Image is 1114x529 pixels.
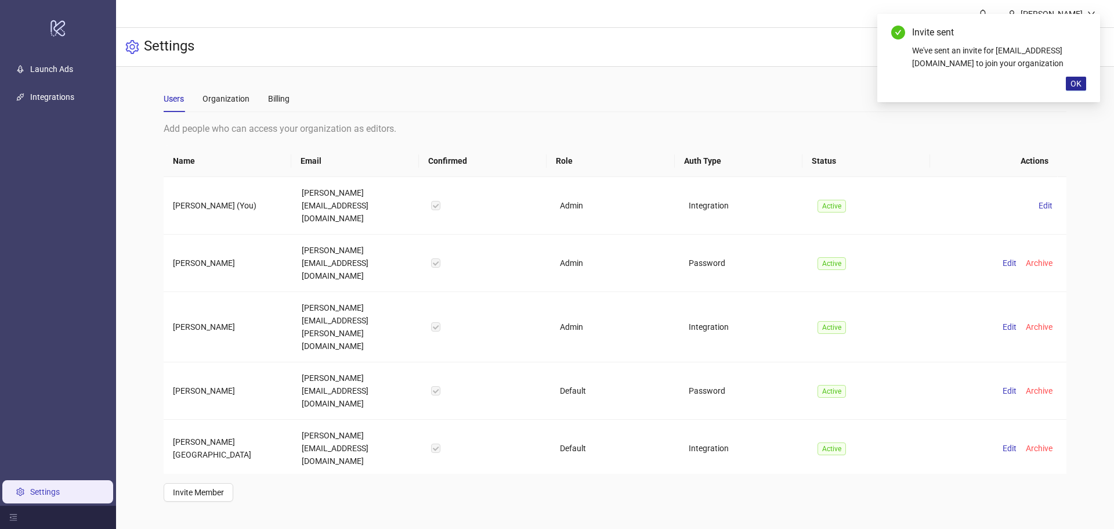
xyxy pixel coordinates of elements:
[292,362,421,420] td: [PERSON_NAME][EMAIL_ADDRESS][DOMAIN_NAME]
[998,256,1021,270] button: Edit
[419,145,547,177] th: Confirmed
[292,420,421,477] td: [PERSON_NAME][EMAIL_ADDRESS][DOMAIN_NAME]
[164,235,292,292] td: [PERSON_NAME]
[679,177,808,235] td: Integration
[1003,322,1017,332] span: Edit
[679,292,808,362] td: Integration
[547,145,674,177] th: Role
[292,292,421,362] td: [PERSON_NAME][EMAIL_ADDRESS][PERSON_NAME][DOMAIN_NAME]
[1026,258,1052,268] span: Archive
[1026,386,1052,395] span: Archive
[164,121,1066,136] div: Add people who can access your organization as editors.
[1039,201,1052,210] span: Edit
[164,177,292,235] td: [PERSON_NAME] (You)
[125,40,139,54] span: setting
[679,235,808,292] td: Password
[164,292,292,362] td: [PERSON_NAME]
[292,177,421,235] td: [PERSON_NAME][EMAIL_ADDRESS][DOMAIN_NAME]
[998,384,1021,398] button: Edit
[551,235,679,292] td: Admin
[9,513,17,521] span: menu-fold
[1034,199,1057,213] button: Edit
[818,442,846,455] span: Active
[1003,258,1017,268] span: Edit
[1021,320,1057,334] button: Archive
[551,420,679,477] td: Default
[998,441,1021,455] button: Edit
[998,320,1021,334] button: Edit
[1026,322,1052,332] span: Archive
[1003,386,1017,395] span: Edit
[891,26,905,39] span: check-circle
[979,9,987,17] span: bell
[1087,10,1095,18] span: down
[144,37,194,57] h3: Settings
[1021,256,1057,270] button: Archive
[802,145,930,177] th: Status
[818,200,846,213] span: Active
[164,420,292,477] td: [PERSON_NAME][GEOGRAPHIC_DATA]
[202,92,249,105] div: Organization
[30,92,74,102] a: Integrations
[1021,384,1057,398] button: Archive
[30,64,73,74] a: Launch Ads
[551,177,679,235] td: Admin
[164,145,291,177] th: Name
[679,362,808,420] td: Password
[164,362,292,420] td: [PERSON_NAME]
[1003,444,1017,453] span: Edit
[291,145,419,177] th: Email
[1026,444,1052,453] span: Archive
[818,321,846,334] span: Active
[1008,10,1016,18] span: user
[912,26,1086,39] div: Invite sent
[292,235,421,292] td: [PERSON_NAME][EMAIL_ADDRESS][DOMAIN_NAME]
[912,44,1086,70] div: We've sent an invite for [EMAIL_ADDRESS][DOMAIN_NAME] to join your organization
[1016,8,1087,20] div: [PERSON_NAME]
[818,385,846,398] span: Active
[268,92,290,105] div: Billing
[1021,441,1057,455] button: Archive
[173,488,224,497] span: Invite Member
[930,145,1058,177] th: Actions
[679,420,808,477] td: Integration
[1070,79,1082,88] span: OK
[675,145,802,177] th: Auth Type
[164,483,233,502] button: Invite Member
[1066,77,1086,91] button: OK
[164,92,184,105] div: Users
[551,362,679,420] td: Default
[818,257,846,270] span: Active
[551,292,679,362] td: Admin
[30,487,60,496] a: Settings
[1073,26,1086,38] a: Close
